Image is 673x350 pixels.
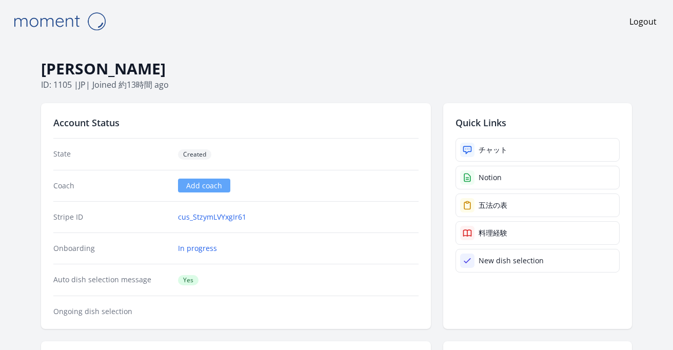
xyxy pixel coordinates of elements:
div: New dish selection [479,256,544,266]
a: Add coach [178,179,230,192]
a: Notion [456,166,620,189]
dt: State [53,149,170,160]
img: Moment [8,8,111,34]
span: jp [78,79,86,90]
a: Logout [629,15,657,28]
p: ID: 1105 | | Joined 約13時間 ago [41,79,632,91]
a: In progress [178,243,217,254]
a: チャット [456,138,620,162]
span: Created [178,149,211,160]
a: cus_StzymLVYxgIr61 [178,212,246,222]
div: チャット [479,145,507,155]
div: 料理経験 [479,228,507,238]
div: 五法の表 [479,200,507,210]
a: New dish selection [456,249,620,273]
h2: Account Status [53,115,419,130]
div: Notion [479,172,502,183]
h2: Quick Links [456,115,620,130]
a: 五法の表 [456,193,620,217]
h1: [PERSON_NAME] [41,59,632,79]
dt: Ongoing dish selection [53,306,170,317]
span: Yes [178,275,199,285]
a: 料理経験 [456,221,620,245]
dt: Stripe ID [53,212,170,222]
dt: Auto dish selection message [53,275,170,285]
dt: Coach [53,181,170,191]
dt: Onboarding [53,243,170,254]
